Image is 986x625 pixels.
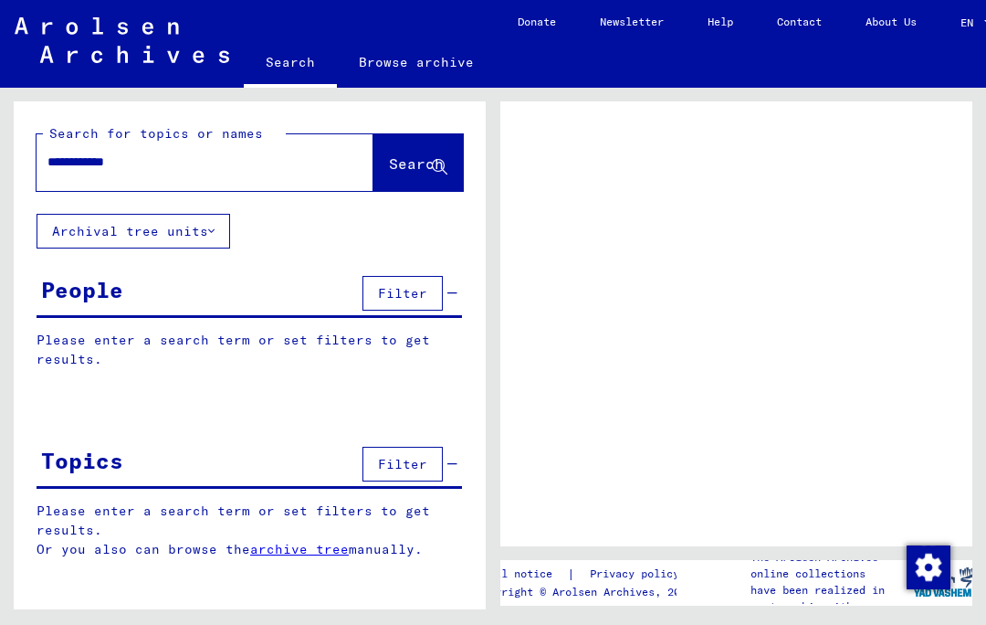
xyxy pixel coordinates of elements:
p: The Arolsen Archives online collections [750,549,913,582]
a: Browse archive [337,40,496,84]
span: Filter [378,285,427,302]
a: Search [244,40,337,88]
div: | [476,565,701,584]
div: People [41,273,123,306]
span: Filter [378,456,427,472]
img: Arolsen_neg.svg [15,17,229,63]
button: Filter [362,447,443,482]
span: Search [389,154,444,173]
button: Archival tree units [37,214,230,249]
a: archive tree [250,541,349,557]
p: Copyright © Arolsen Archives, 2021 [476,584,701,600]
p: have been realized in partnership with [750,582,913,615]
button: Search [373,134,463,191]
div: Topics [41,444,123,477]
p: Please enter a search term or set filters to get results. [37,331,462,369]
img: Change consent [907,546,950,589]
a: Legal notice [476,565,567,584]
mat-label: Search for topics or names [49,125,263,142]
span: EN [960,16,981,29]
a: Privacy policy [575,565,701,584]
p: Please enter a search term or set filters to get results. Or you also can browse the manually. [37,502,463,559]
button: Filter [362,276,443,311]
